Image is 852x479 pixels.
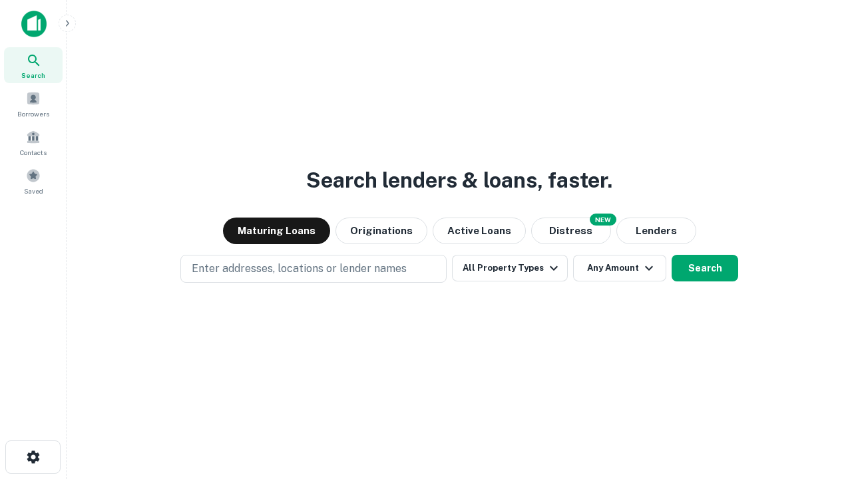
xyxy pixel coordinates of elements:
[17,108,49,119] span: Borrowers
[4,124,63,160] a: Contacts
[20,147,47,158] span: Contacts
[223,218,330,244] button: Maturing Loans
[785,373,852,436] iframe: Chat Widget
[4,163,63,199] a: Saved
[452,255,568,281] button: All Property Types
[590,214,616,226] div: NEW
[21,70,45,80] span: Search
[192,261,407,277] p: Enter addresses, locations or lender names
[616,218,696,244] button: Lenders
[672,255,738,281] button: Search
[21,11,47,37] img: capitalize-icon.png
[4,47,63,83] a: Search
[433,218,526,244] button: Active Loans
[4,86,63,122] a: Borrowers
[531,218,611,244] button: Search distressed loans with lien and other non-mortgage details.
[180,255,447,283] button: Enter addresses, locations or lender names
[335,218,427,244] button: Originations
[573,255,666,281] button: Any Amount
[24,186,43,196] span: Saved
[306,164,612,196] h3: Search lenders & loans, faster.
